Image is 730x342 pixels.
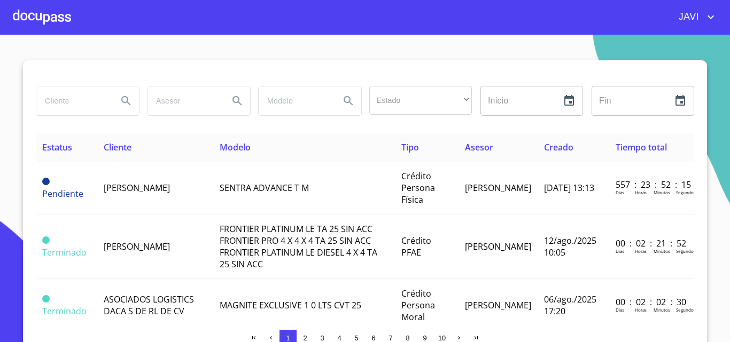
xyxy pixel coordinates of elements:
[104,293,194,317] span: ASOCIADOS LOGISTICS DACA S DE RL DE CV
[336,88,361,114] button: Search
[42,188,83,200] span: Pendiente
[465,241,531,252] span: [PERSON_NAME]
[42,236,50,244] span: Terminado
[369,86,472,115] div: ​
[42,141,72,153] span: Estatus
[303,334,307,342] span: 2
[616,237,688,249] p: 00 : 02 : 21 : 52
[286,334,290,342] span: 1
[354,334,358,342] span: 5
[676,307,696,313] p: Segundos
[42,305,87,317] span: Terminado
[654,248,670,254] p: Minutos
[36,86,109,115] input: search
[654,189,670,195] p: Minutos
[224,88,250,114] button: Search
[42,295,50,303] span: Terminado
[220,223,377,270] span: FRONTIER PLATINUM LE TA 25 SIN ACC FRONTIER PRO 4 X 4 X 4 TA 25 SIN ACC FRONTIER PLATINUM LE DIES...
[113,88,139,114] button: Search
[401,170,435,205] span: Crédito Persona Física
[635,189,647,195] p: Horas
[220,299,361,311] span: MAGNITE EXCLUSIVE 1 0 LTS CVT 25
[676,189,696,195] p: Segundos
[220,141,251,153] span: Modelo
[42,178,50,185] span: Pendiente
[104,141,131,153] span: Cliente
[654,307,670,313] p: Minutos
[320,334,324,342] span: 3
[406,334,409,342] span: 8
[465,299,531,311] span: [PERSON_NAME]
[389,334,392,342] span: 7
[259,86,331,115] input: search
[635,248,647,254] p: Horas
[465,141,493,153] span: Asesor
[616,179,688,190] p: 557 : 23 : 52 : 15
[337,334,341,342] span: 4
[401,141,419,153] span: Tipo
[438,334,446,342] span: 10
[104,241,170,252] span: [PERSON_NAME]
[544,141,573,153] span: Creado
[401,288,435,323] span: Crédito Persona Moral
[423,334,426,342] span: 9
[371,334,375,342] span: 6
[616,307,624,313] p: Dias
[147,86,220,115] input: search
[616,248,624,254] p: Dias
[616,296,688,308] p: 00 : 02 : 02 : 30
[465,182,531,194] span: [PERSON_NAME]
[671,9,717,26] button: account of current user
[220,182,309,194] span: SENTRA ADVANCE T M
[676,248,696,254] p: Segundos
[544,293,596,317] span: 06/ago./2025 17:20
[42,246,87,258] span: Terminado
[616,189,624,195] p: Dias
[544,182,594,194] span: [DATE] 13:13
[401,235,431,258] span: Crédito PFAE
[671,9,704,26] span: JAVI
[544,235,596,258] span: 12/ago./2025 10:05
[616,141,667,153] span: Tiempo total
[104,182,170,194] span: [PERSON_NAME]
[635,307,647,313] p: Horas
